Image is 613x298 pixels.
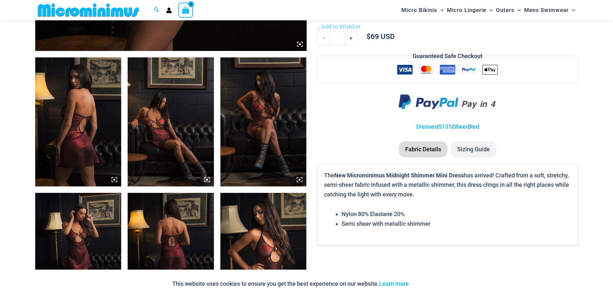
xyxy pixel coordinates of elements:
li: Fabric Details [399,141,448,157]
bdi: 69 USD [366,32,395,41]
span: Menu Toggle [437,2,444,18]
nav: Site Navigation [399,1,578,19]
a: Dresses [416,123,437,130]
img: Midnight Shimmer Red 5131 Dress [220,57,307,186]
button: Accept [414,276,441,292]
span: Micro Bikinis [401,2,437,18]
li: Semi sheer with metallic shimmer [342,219,571,229]
span: Menu Toggle [486,2,493,18]
span: Menu Toggle [514,2,521,18]
a: Mens SwimwearMenu ToggleMenu Toggle [523,2,577,18]
a: Micro LingerieMenu ToggleMenu Toggle [445,2,494,18]
a: Add to Wishlist [317,22,360,32]
span: Micro Lingerie [447,2,486,18]
p: The has arrived! Crafted from a soft, stretchy, semi-sheer fabric infused with a metallic shimmer... [324,171,571,199]
img: Midnight Shimmer Red 5131 Dress [35,57,122,186]
a: Micro BikinisMenu ToggleMenu Toggle [400,2,445,18]
span: Add to Wishlist [321,23,360,30]
b: New Microminimus Midnight Shimmer Mini Dress [334,171,464,179]
a: Search icon link [154,6,160,14]
input: Product quantity [330,32,345,45]
a: 5131 [439,123,451,130]
a: View Shopping Cart, empty [178,3,193,17]
a: - [317,32,330,45]
p: This website uses cookies to ensure you get the best experience on our website. [172,279,409,289]
p: | | | [317,122,578,132]
legend: Guaranteed Safe Checkout [410,51,485,61]
a: OutersMenu ToggleMenu Toggle [494,2,523,18]
li: Nylon 80% Elastane 20% [342,209,571,219]
img: Midnight Shimmer Red 5131 Dress [128,57,214,186]
span: Menu Toggle [569,2,575,18]
li: Sizing Guide [451,141,496,157]
span: $ [366,32,371,41]
a: Sheer [453,123,468,130]
a: + [345,32,357,45]
a: Account icon link [166,7,172,13]
img: MM SHOP LOGO FLAT [35,3,142,17]
span: Mens Swimwear [524,2,569,18]
a: Red [469,123,479,130]
span: Outers [496,2,514,18]
a: Learn more [379,280,409,287]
